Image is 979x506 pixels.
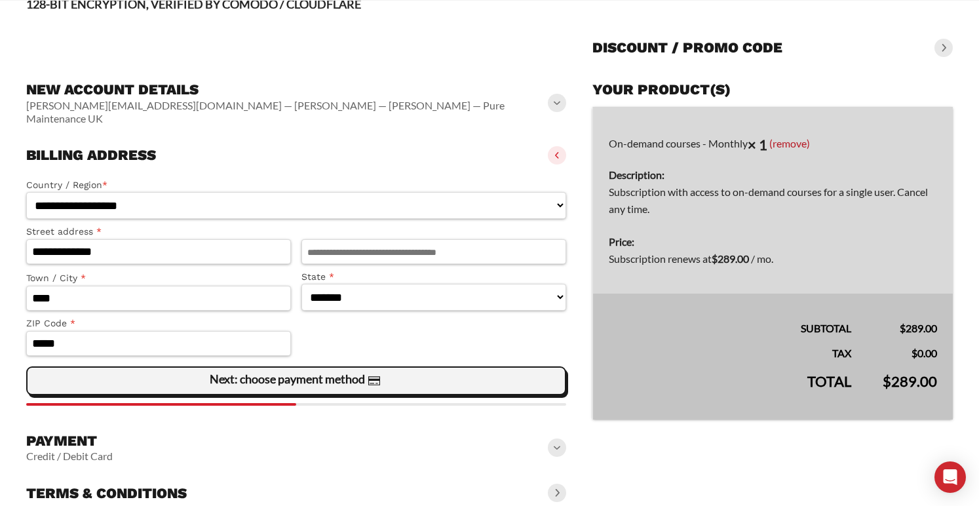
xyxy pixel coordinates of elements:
div: Open Intercom Messenger [934,461,966,493]
label: State [301,269,566,284]
h3: Payment [26,432,113,450]
vaadin-button: Next: choose payment method [26,366,566,395]
label: Country / Region [26,178,566,193]
h3: New account details [26,81,550,99]
h3: Terms & conditions [26,484,187,503]
label: ZIP Code [26,316,291,331]
h3: Billing address [26,146,156,165]
vaadin-horizontal-layout: [PERSON_NAME][EMAIL_ADDRESS][DOMAIN_NAME] — [PERSON_NAME] — [PERSON_NAME] — Pure Maintenance UK [26,99,550,125]
label: Street address [26,224,291,239]
label: Town / City [26,271,291,286]
vaadin-horizontal-layout: Credit / Debit Card [26,450,113,463]
h3: Discount / promo code [592,39,782,57]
